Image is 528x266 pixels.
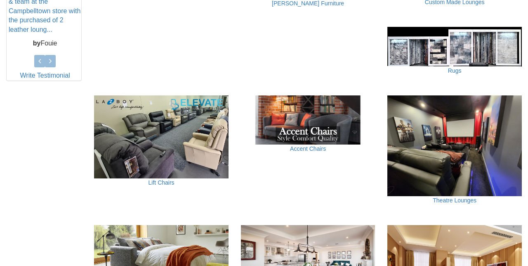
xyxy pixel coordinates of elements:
a: Lift Chairs [148,179,174,186]
img: Theatre Lounges [387,95,522,196]
img: Rugs [387,27,522,66]
img: Lift Chairs [94,95,229,178]
a: Rugs [448,67,462,74]
a: Accent Chairs [290,145,326,152]
a: Write Testimonial [20,72,70,79]
p: Fouie [9,39,81,48]
b: by [33,40,41,47]
img: Accent Chairs [241,95,375,145]
a: Theatre Lounges [433,197,476,204]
